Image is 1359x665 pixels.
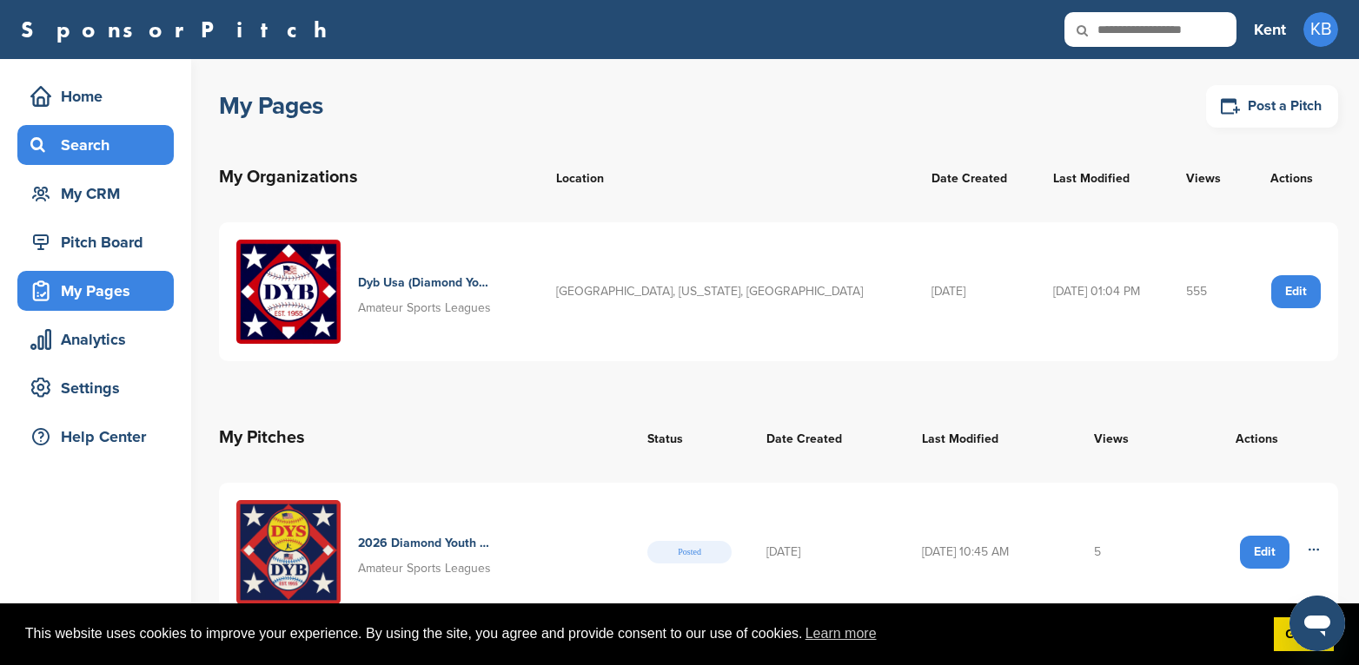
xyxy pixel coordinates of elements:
[914,222,1036,361] td: [DATE]
[630,406,749,469] th: Status
[219,90,323,122] h1: My Pages
[21,18,338,41] a: SponsorPitch
[26,129,174,161] div: Search
[1303,12,1338,47] span: KB
[17,125,174,165] a: Search
[1169,222,1245,361] td: 555
[358,273,493,293] h4: Dyb Usa (Diamond Youth Baseball)
[1175,406,1338,469] th: Actions
[905,406,1077,469] th: Last Modified
[26,372,174,404] div: Settings
[236,500,341,604] img: 557060792 1281629763765913 7453109946424722106 n
[914,146,1036,208] th: Date Created
[17,417,174,457] a: Help Center
[1036,146,1170,208] th: Last Modified
[749,483,905,622] td: [DATE]
[358,534,493,553] h4: 2026 Diamond Youth Baseball & Softball World Series Sponsorships
[26,227,174,258] div: Pitch Board
[803,621,879,647] a: learn more about cookies
[358,561,491,576] span: Amateur Sports Leagues
[26,421,174,452] div: Help Center
[17,76,174,116] a: Home
[539,146,914,208] th: Location
[17,174,174,214] a: My CRM
[749,406,905,469] th: Date Created
[1169,146,1245,208] th: Views
[236,240,521,344] a: Dyb logo Dyb Usa (Diamond Youth Baseball) Amateur Sports Leagues
[1240,536,1289,569] a: Edit
[1206,85,1338,128] a: Post a Pitch
[1271,275,1321,308] a: Edit
[539,222,914,361] td: [GEOGRAPHIC_DATA], [US_STATE], [GEOGRAPHIC_DATA]
[358,300,491,315] span: Amateur Sports Leagues
[236,240,341,344] img: Dyb logo
[26,81,174,112] div: Home
[1036,222,1170,361] td: [DATE] 01:04 PM
[219,406,630,469] th: My Pitches
[1245,146,1338,208] th: Actions
[1254,10,1286,49] a: Kent
[17,319,174,359] a: Analytics
[17,222,174,262] a: Pitch Board
[1254,17,1286,42] h3: Kent
[1077,483,1175,622] td: 5
[1289,596,1345,651] iframe: Button to launch messaging window
[1274,617,1334,652] a: dismiss cookie message
[25,621,1260,647] span: This website uses cookies to improve your experience. By using the site, you agree and provide co...
[905,483,1077,622] td: [DATE] 10:45 AM
[1077,406,1175,469] th: Views
[219,146,539,208] th: My Organizations
[26,275,174,306] div: My Pages
[17,368,174,408] a: Settings
[17,271,174,311] a: My Pages
[26,178,174,209] div: My CRM
[26,324,174,355] div: Analytics
[236,500,613,604] a: 557060792 1281629763765913 7453109946424722106 n 2026 Diamond Youth Baseball & Softball World Ser...
[647,541,732,563] span: Posted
